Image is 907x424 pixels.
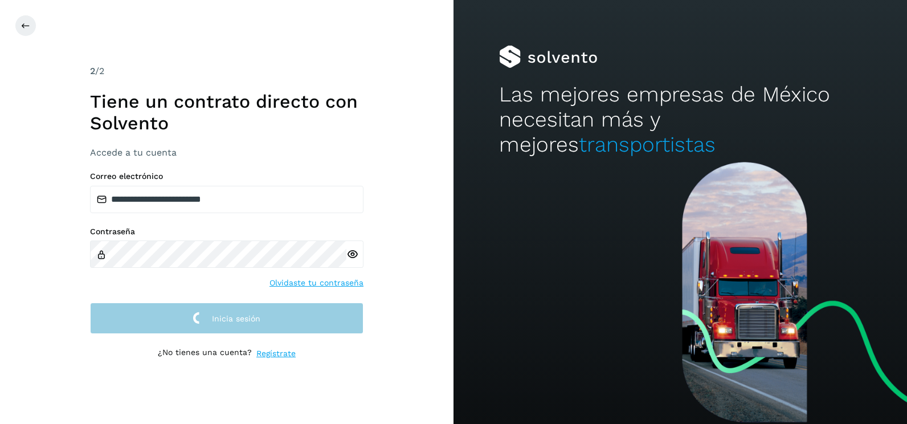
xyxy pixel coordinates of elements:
p: ¿No tienes una cuenta? [158,348,252,360]
span: 2 [90,66,95,76]
a: Olvidaste tu contraseña [269,277,363,289]
label: Correo electrónico [90,172,363,181]
h1: Tiene un contrato directo con Solvento [90,91,363,134]
h3: Accede a tu cuenta [90,147,363,158]
label: Contraseña [90,227,363,237]
span: Inicia sesión [212,315,260,323]
button: Inicia sesión [90,303,363,334]
span: transportistas [579,132,716,157]
div: /2 [90,64,363,78]
h2: Las mejores empresas de México necesitan más y mejores [499,82,862,158]
a: Regístrate [256,348,296,360]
